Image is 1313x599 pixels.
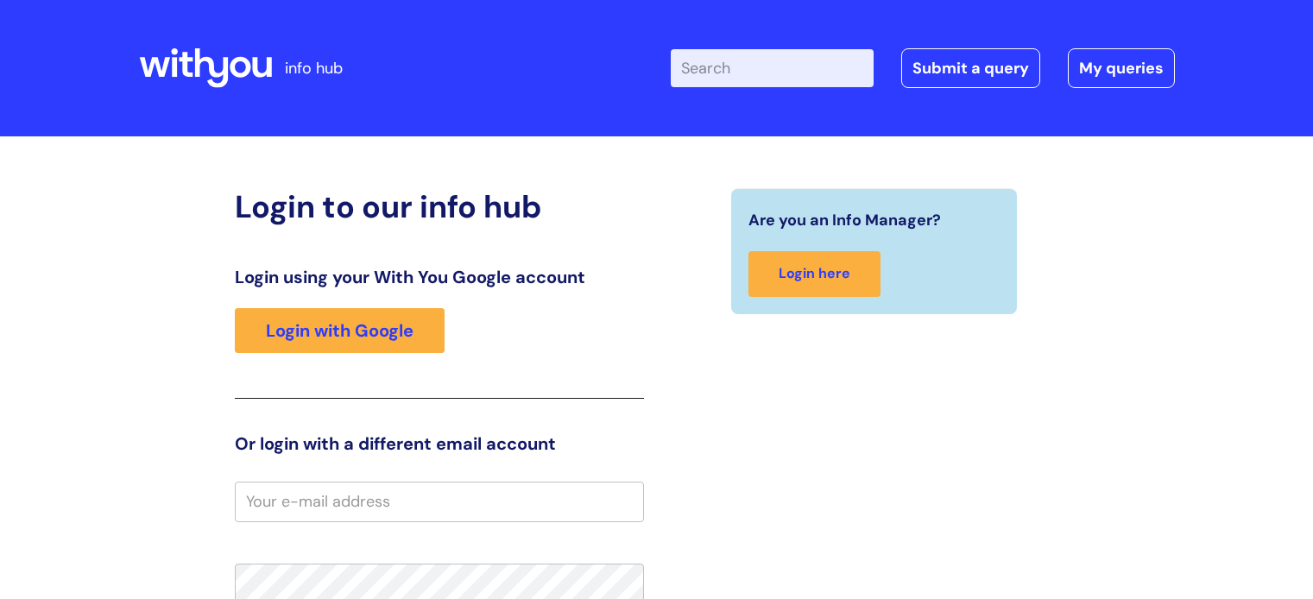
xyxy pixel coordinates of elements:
[748,251,881,297] a: Login here
[748,206,941,234] span: Are you an Info Manager?
[235,308,445,353] a: Login with Google
[1068,48,1175,88] a: My queries
[235,482,644,521] input: Your e-mail address
[285,54,343,82] p: info hub
[671,49,874,87] input: Search
[901,48,1040,88] a: Submit a query
[235,267,644,287] h3: Login using your With You Google account
[235,188,644,225] h2: Login to our info hub
[235,433,644,454] h3: Or login with a different email account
